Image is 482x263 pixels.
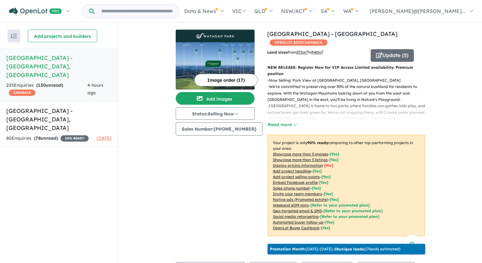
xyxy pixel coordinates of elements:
b: Land sizes [267,50,288,55]
u: Weekend eDM slots [273,203,309,207]
span: [Yes] [330,197,339,202]
span: [ Yes ] [321,174,331,179]
span: [ Yes ] [312,186,321,190]
a: [GEOGRAPHIC_DATA] - [GEOGRAPHIC_DATA] [267,30,397,38]
p: - Now Selling: Park View at [GEOGRAPHIC_DATA], [GEOGRAPHIC_DATA] [267,77,430,84]
sup: 2 [306,50,308,53]
p: Your project is only comparing to other top-performing projects in your area: - - - - - - - - - -... [267,135,425,236]
sup: 2 [322,50,323,53]
div: 80 Enquir ies [6,135,89,142]
span: 4 hours ago [87,82,103,96]
u: OpenLot Buyer Cashback [273,225,320,230]
button: Status:Selling Now [176,107,255,120]
u: Sales phone number [273,186,310,190]
u: Display pricing information [273,163,323,168]
p: - The [GEOGRAPHIC_DATA] will activate [GEOGRAPHIC_DATA] estate, [GEOGRAPHIC_DATA] and it’s surrou... [267,116,430,135]
h5: [GEOGRAPHIC_DATA] - [GEOGRAPHIC_DATA] , [GEOGRAPHIC_DATA] [6,54,112,79]
span: 10 % READY [61,135,89,142]
span: [ Yes ] [330,152,339,156]
u: Showcase more than 3 images [273,152,328,156]
span: [ Yes ] [324,191,333,196]
span: [Refer to your promoted plan] [323,208,383,213]
b: 90 % ready [307,140,328,145]
u: Embed Facebook profile [273,180,318,185]
p: from [267,49,366,56]
u: Native ads (Promoted estate) [273,197,328,202]
span: [Refer to your promoted plan] [320,214,379,219]
a: Watagan Park Estate - Cooranbong LogoWatagan Park Estate - Cooranbong [176,30,255,90]
span: [Refer to your promoted plan] [310,203,370,207]
h5: [GEOGRAPHIC_DATA] - [GEOGRAPHIC_DATA] , [GEOGRAPHIC_DATA] [6,107,112,132]
span: to [308,50,323,55]
span: [Yes] [325,220,334,225]
span: [ Yes ] [329,157,338,162]
span: [DATE] [97,135,112,141]
b: Promotion Month: [270,247,306,251]
strong: ( unread) [36,82,63,88]
u: Invite your team members [273,191,322,196]
strong: ( unread) [34,135,58,141]
span: [Yes] [321,225,330,230]
p: - [GEOGRAPHIC_DATA] is home to two parks where families can gather, kids play, and nature lovers ... [267,103,430,116]
button: Read more [267,121,297,128]
u: Geo-targeted email & SMS [273,208,322,213]
div: 225 Enquir ies [6,82,87,97]
span: [PERSON_NAME]@[PERSON_NAME]... [370,8,465,14]
button: Add projects and builders [28,30,97,42]
span: [ Yes ] [313,169,322,173]
img: Watagan Park Estate - Cooranbong [176,42,255,90]
button: Add images [176,92,255,105]
span: 130 [38,82,46,88]
button: Image order (17) [194,74,258,86]
p: [DATE] - [DATE] - ( 17 leads estimated) [270,246,400,252]
span: CASHBACK [9,90,35,96]
span: 78 [36,135,41,141]
p: NEW RELEASE: Register Now for VIP Access Limited availability. Premium position [267,64,425,77]
img: sort.svg [11,34,17,38]
img: Openlot PRO Logo White [9,8,62,15]
span: [ No ] [324,163,333,168]
input: Try estate name, suburb, builder or developer [96,4,178,18]
u: Showcase more than 3 listings [273,157,328,162]
img: Watagan Park Estate - Cooranbong Logo [178,32,252,40]
u: Add project headline [273,169,311,173]
u: 940 m [312,50,323,55]
b: 18 unique leads [334,247,364,251]
u: 375 m [297,50,308,55]
span: OPENLOT $ 200 CASHBACK [270,39,327,46]
p: - We’re committed to preserving over 30% of the natural bushland for residents to explore. With t... [267,84,430,103]
button: Sales Number:[PHONE_NUMBER] [176,122,262,136]
u: Automated buyer follow-up [273,220,324,225]
span: [ Yes ] [319,180,328,185]
button: Update (5) [371,49,414,62]
u: Add project selling-points [273,174,320,179]
u: Social media retargeting [273,214,319,219]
